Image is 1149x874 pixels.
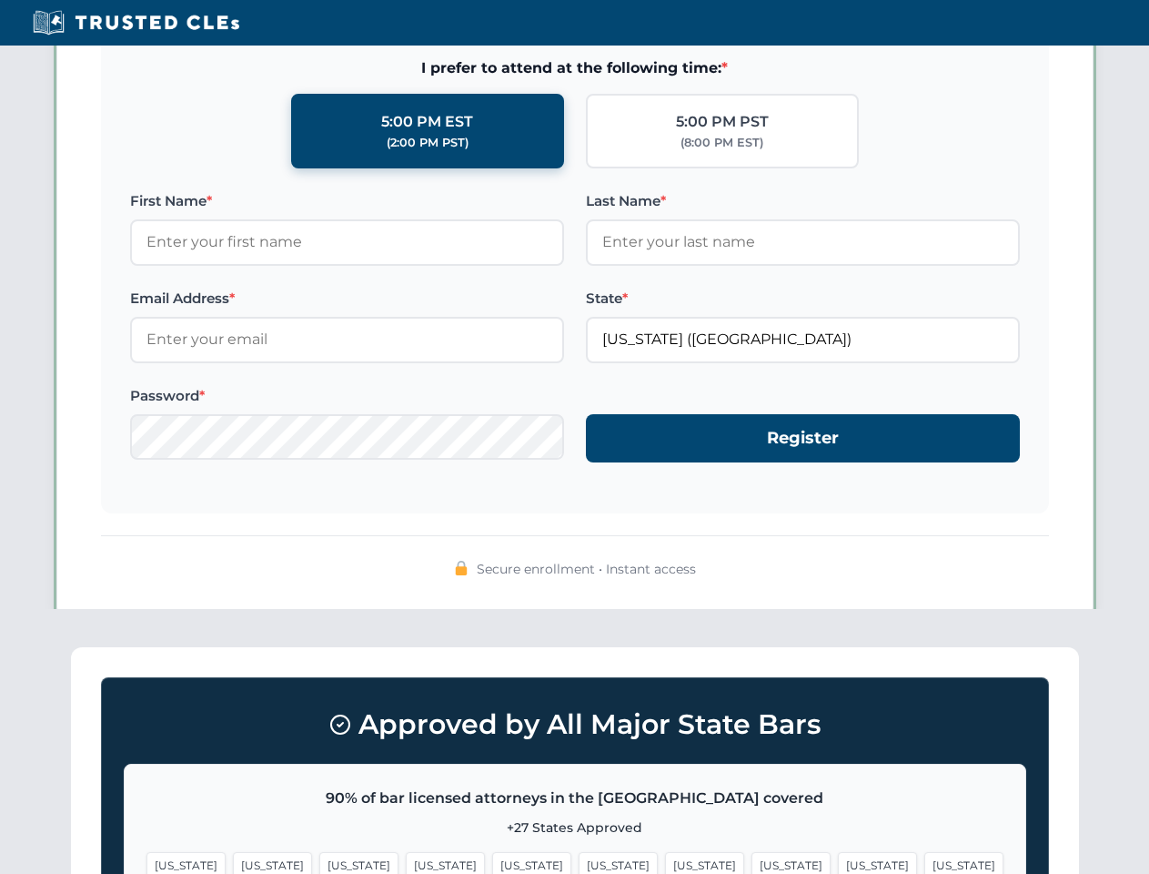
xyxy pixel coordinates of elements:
[146,787,1003,810] p: 90% of bar licensed attorneys in the [GEOGRAPHIC_DATA] covered
[586,219,1020,265] input: Enter your last name
[586,414,1020,462] button: Register
[454,561,469,575] img: 🔒
[586,190,1020,212] label: Last Name
[586,317,1020,362] input: Florida (FL)
[130,219,564,265] input: Enter your first name
[387,134,469,152] div: (2:00 PM PST)
[477,559,696,579] span: Secure enrollment • Instant access
[676,110,769,134] div: 5:00 PM PST
[381,110,473,134] div: 5:00 PM EST
[130,385,564,407] label: Password
[146,818,1003,838] p: +27 States Approved
[130,56,1020,80] span: I prefer to attend at the following time:
[130,317,564,362] input: Enter your email
[130,190,564,212] label: First Name
[586,288,1020,310] label: State
[680,134,763,152] div: (8:00 PM EST)
[130,288,564,310] label: Email Address
[124,700,1026,749] h3: Approved by All Major State Bars
[27,9,245,36] img: Trusted CLEs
